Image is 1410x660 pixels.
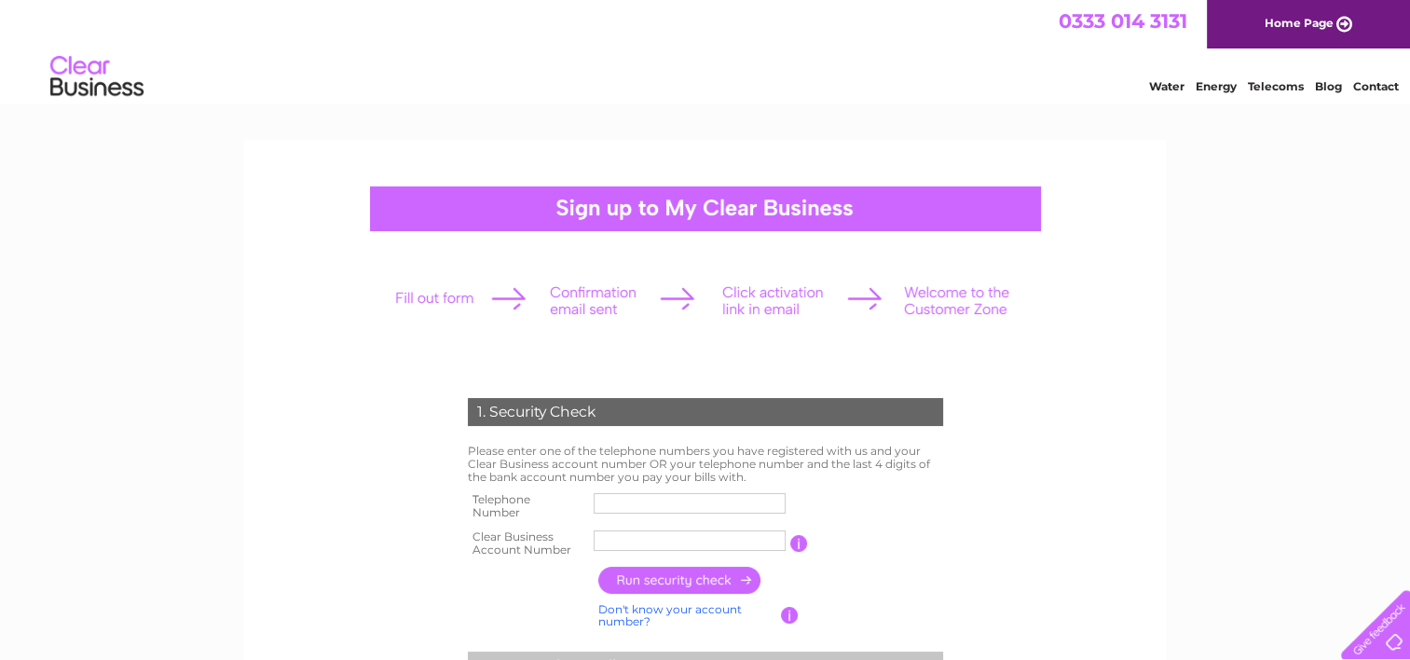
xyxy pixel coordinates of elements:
[468,398,943,426] div: 1. Security Check
[781,607,799,624] input: Information
[1315,79,1342,93] a: Blog
[463,488,590,525] th: Telephone Number
[790,535,808,552] input: Information
[463,525,590,562] th: Clear Business Account Number
[1353,79,1399,93] a: Contact
[598,602,742,629] a: Don't know your account number?
[463,440,948,488] td: Please enter one of the telephone numbers you have registered with us and your Clear Business acc...
[1059,9,1187,33] a: 0333 014 3131
[1149,79,1184,93] a: Water
[49,48,144,105] img: logo.png
[1248,79,1304,93] a: Telecoms
[266,10,1146,90] div: Clear Business is a trading name of Verastar Limited (registered in [GEOGRAPHIC_DATA] No. 3667643...
[1196,79,1237,93] a: Energy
